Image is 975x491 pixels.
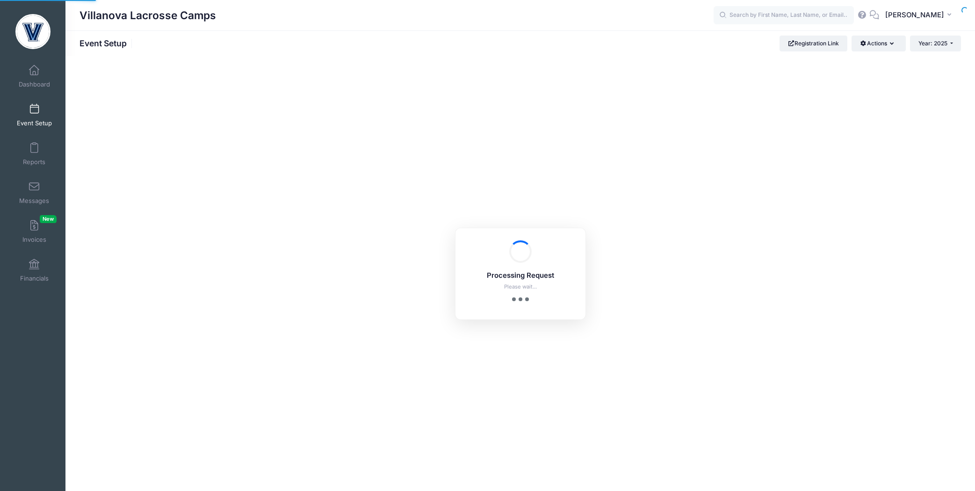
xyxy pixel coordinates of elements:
[12,254,57,287] a: Financials
[19,197,49,205] span: Messages
[12,215,57,248] a: InvoicesNew
[15,14,51,49] img: Villanova Lacrosse Camps
[918,40,947,47] span: Year: 2025
[17,119,52,127] span: Event Setup
[468,272,573,280] h5: Processing Request
[40,215,57,223] span: New
[879,5,961,26] button: [PERSON_NAME]
[12,137,57,170] a: Reports
[79,5,216,26] h1: Villanova Lacrosse Camps
[780,36,847,51] a: Registration Link
[23,158,45,166] span: Reports
[714,6,854,25] input: Search by First Name, Last Name, or Email...
[885,10,944,20] span: [PERSON_NAME]
[852,36,905,51] button: Actions
[20,274,49,282] span: Financials
[12,176,57,209] a: Messages
[12,99,57,131] a: Event Setup
[468,283,573,291] p: Please wait...
[79,38,135,48] h1: Event Setup
[22,236,46,244] span: Invoices
[19,80,50,88] span: Dashboard
[12,60,57,93] a: Dashboard
[910,36,961,51] button: Year: 2025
